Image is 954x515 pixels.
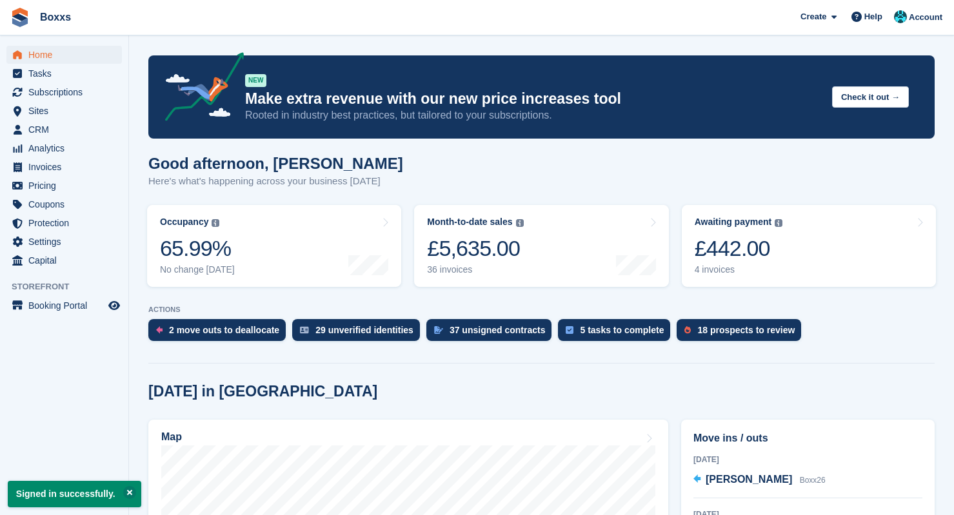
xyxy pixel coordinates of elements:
div: 18 prospects to review [697,325,795,335]
a: menu [6,214,122,232]
span: Home [28,46,106,64]
a: menu [6,102,122,120]
a: Preview store [106,298,122,313]
a: menu [6,296,122,315]
h2: [DATE] in [GEOGRAPHIC_DATA] [148,383,377,400]
span: Pricing [28,177,106,195]
div: £442.00 [695,235,783,262]
h1: Good afternoon, [PERSON_NAME] [148,155,403,172]
div: 36 invoices [427,264,523,275]
span: Account [909,11,942,24]
span: Settings [28,233,106,251]
span: Analytics [28,139,106,157]
p: Here's what's happening across your business [DATE] [148,174,403,189]
div: Month-to-date sales [427,217,512,228]
div: 5 tasks to complete [580,325,664,335]
span: CRM [28,121,106,139]
div: [DATE] [693,454,922,465]
span: Subscriptions [28,83,106,101]
div: 37 unsigned contracts [450,325,546,335]
a: menu [6,83,122,101]
h2: Move ins / outs [693,431,922,446]
span: Protection [28,214,106,232]
button: Check it out → [832,86,909,108]
h2: Map [161,431,182,443]
p: Make extra revenue with our new price increases tool [245,90,822,108]
a: Awaiting payment £442.00 4 invoices [682,205,936,287]
a: Boxxs [35,6,76,28]
span: Invoices [28,158,106,176]
img: Graham Buchan [894,10,907,23]
p: Signed in successfully. [8,481,141,507]
a: menu [6,195,122,213]
span: Help [864,10,882,23]
a: 18 prospects to review [677,319,808,347]
span: Tasks [28,64,106,83]
p: Rooted in industry best practices, but tailored to your subscriptions. [245,108,822,122]
img: stora-icon-8386f47178a22dfd0bd8f6a31ec36ba5ce8667c1dd55bd0f319d3a0aa187defe.svg [10,8,30,27]
span: [PERSON_NAME] [706,474,792,485]
img: icon-info-grey-7440780725fd019a000dd9b08b2336e03edf1995a4989e88bcd33f0948082b44.svg [212,219,219,227]
span: Boxx26 [800,476,826,485]
a: Occupancy 65.99% No change [DATE] [147,205,401,287]
img: contract_signature_icon-13c848040528278c33f63329250d36e43548de30e8caae1d1a13099fd9432cc5.svg [434,326,443,334]
img: prospect-51fa495bee0391a8d652442698ab0144808aea92771e9ea1ae160a38d050c398.svg [684,326,691,334]
span: Booking Portal [28,296,106,315]
a: menu [6,251,122,269]
span: Capital [28,251,106,269]
img: price-adjustments-announcement-icon-8257ccfd72463d97f412b2fc003d46551f7dbcb40ab6d574587a9cd5c0d94... [154,52,244,126]
div: 4 invoices [695,264,783,275]
img: move_outs_to_deallocate_icon-f764333ba52eb49d3ac5e1228854f67142a1ed5810a6f6cc68b1a99e826820c5.svg [156,326,163,334]
a: 2 move outs to deallocate [148,319,292,347]
a: menu [6,46,122,64]
a: menu [6,158,122,176]
a: [PERSON_NAME] Boxx26 [693,472,826,489]
div: 2 move outs to deallocate [169,325,279,335]
span: Coupons [28,195,106,213]
div: No change [DATE] [160,264,235,275]
img: icon-info-grey-7440780725fd019a000dd9b08b2336e03edf1995a4989e88bcd33f0948082b44.svg [775,219,782,227]
a: menu [6,64,122,83]
a: menu [6,177,122,195]
a: 37 unsigned contracts [426,319,559,347]
a: 29 unverified identities [292,319,426,347]
div: NEW [245,74,266,87]
div: 65.99% [160,235,235,262]
p: ACTIONS [148,306,935,314]
a: 5 tasks to complete [558,319,677,347]
img: task-75834270c22a3079a89374b754ae025e5fb1db73e45f91037f5363f120a921f8.svg [566,326,573,334]
a: menu [6,121,122,139]
div: Occupancy [160,217,208,228]
span: Create [800,10,826,23]
a: menu [6,139,122,157]
img: verify_identity-adf6edd0f0f0b5bbfe63781bf79b02c33cf7c696d77639b501bdc392416b5a36.svg [300,326,309,334]
img: icon-info-grey-7440780725fd019a000dd9b08b2336e03edf1995a4989e88bcd33f0948082b44.svg [516,219,524,227]
a: Month-to-date sales £5,635.00 36 invoices [414,205,668,287]
span: Storefront [12,280,128,293]
div: Awaiting payment [695,217,772,228]
a: menu [6,233,122,251]
div: £5,635.00 [427,235,523,262]
span: Sites [28,102,106,120]
div: 29 unverified identities [315,325,413,335]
